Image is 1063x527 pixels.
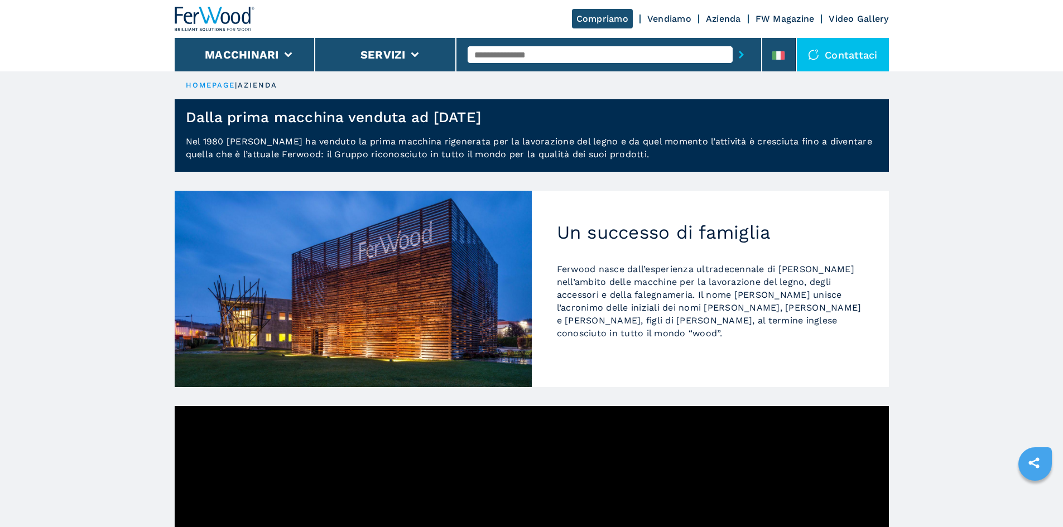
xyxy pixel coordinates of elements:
[175,191,532,387] img: Un successo di famiglia
[797,38,889,71] div: Contattaci
[175,7,255,31] img: Ferwood
[706,13,741,24] a: Azienda
[557,263,864,340] p: Ferwood nasce dall’esperienza ultradecennale di [PERSON_NAME] nell’ambito delle macchine per la l...
[1016,477,1055,519] iframe: Chat
[175,135,889,172] p: Nel 1980 [PERSON_NAME] ha venduto la prima macchina rigenerata per la lavorazione del legno e da ...
[360,48,406,61] button: Servizi
[808,49,819,60] img: Contattaci
[186,108,482,126] h1: Dalla prima macchina venduta ad [DATE]
[829,13,888,24] a: Video Gallery
[733,42,750,67] button: submit-button
[235,81,237,89] span: |
[557,221,864,244] h2: Un successo di famiglia
[647,13,691,24] a: Vendiamo
[186,81,235,89] a: HOMEPAGE
[756,13,815,24] a: FW Magazine
[1020,449,1048,477] a: sharethis
[572,9,633,28] a: Compriamo
[238,80,278,90] p: azienda
[205,48,279,61] button: Macchinari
